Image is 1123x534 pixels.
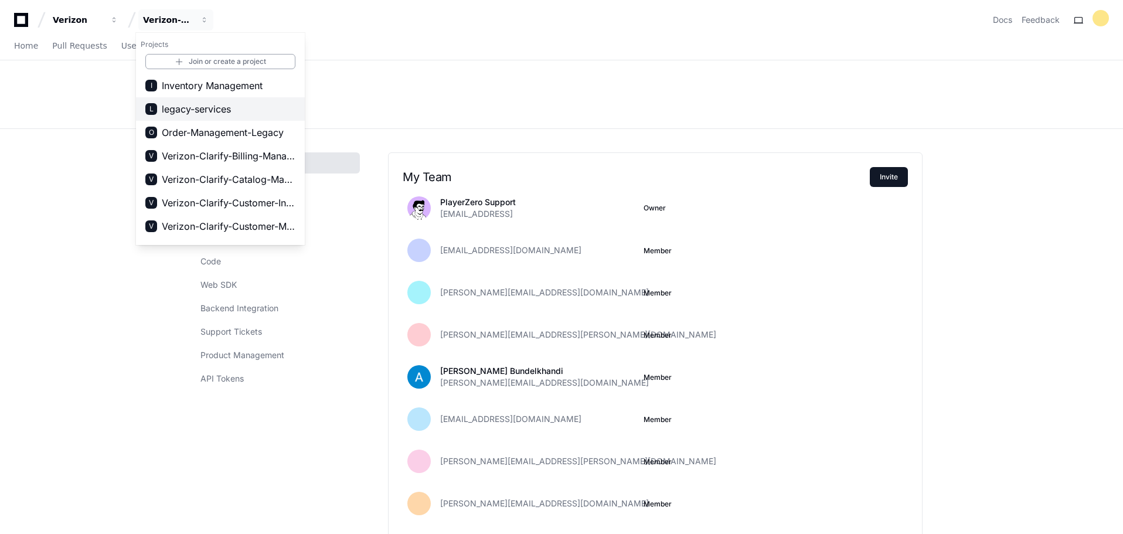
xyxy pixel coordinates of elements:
img: ACg8ocKz7EBFCnWPdTv19o9m_nca3N0OVJEOQCGwElfmCyRVJ95dZw=s96-c [407,365,431,389]
a: Home [14,33,38,60]
button: Member [644,499,672,509]
span: [EMAIL_ADDRESS][DOMAIN_NAME] [440,413,581,425]
div: I [145,80,157,91]
span: Verizon-Clarify-Billing-Management [162,149,295,163]
button: Member [644,457,672,467]
button: Verizon-Clarify-Order-Management [138,9,213,30]
span: Users [121,42,144,49]
div: V [145,197,157,209]
button: Feedback [1022,14,1060,26]
span: [PERSON_NAME][EMAIL_ADDRESS][DOMAIN_NAME] [440,287,649,298]
button: Member [644,373,672,382]
button: Member [644,246,672,256]
span: [EMAIL_ADDRESS] [440,208,513,220]
a: Pull Requests [52,33,107,60]
span: legacy-services [162,102,231,116]
a: Backend Integration [195,298,360,319]
div: Verizon [136,33,305,245]
a: Code [195,251,360,272]
a: Product Management [195,345,360,366]
span: API Tokens [200,373,244,385]
button: Member [644,331,672,340]
span: [PERSON_NAME][EMAIL_ADDRESS][PERSON_NAME][DOMAIN_NAME] [440,329,716,341]
div: Verizon [53,14,103,26]
a: Support Tickets [195,321,360,342]
div: V [145,220,157,232]
a: Join or create a project [145,54,295,69]
span: Verizon-Clarify-Catalog-Management [162,172,295,186]
span: Home [14,42,38,49]
a: Web SDK [195,274,360,295]
span: Backend Integration [200,302,278,314]
div: V [145,174,157,185]
span: Verizon-Clarify-Customer-Integrations [162,196,295,210]
span: Inventory Management [162,79,263,93]
span: Pull Requests [52,42,107,49]
div: O [145,127,157,138]
button: Verizon [48,9,123,30]
span: Product Management [200,349,284,361]
span: Verizon-Clarify-Customer-Management [162,219,295,233]
span: [PERSON_NAME][EMAIL_ADDRESS][PERSON_NAME][DOMAIN_NAME] [440,455,716,467]
span: [EMAIL_ADDRESS][DOMAIN_NAME] [440,244,581,256]
div: L [145,103,157,115]
div: Verizon-Clarify-Order-Management [143,14,193,26]
button: Invite [870,167,908,187]
span: Order-Management-Legacy [162,125,284,140]
h2: My Team [403,170,870,184]
button: Member [644,415,672,424]
a: Users [121,33,144,60]
img: avatar [407,196,431,220]
span: Support Tickets [200,326,262,338]
a: API Tokens [195,368,360,389]
h1: Projects [136,35,305,54]
span: Web SDK [200,279,237,291]
div: V [145,150,157,162]
button: Member [644,288,672,298]
span: [PERSON_NAME][EMAIL_ADDRESS][DOMAIN_NAME] [440,377,649,389]
span: [PERSON_NAME][EMAIL_ADDRESS][DOMAIN_NAME] [440,498,649,509]
p: [PERSON_NAME] Bundelkhandi [440,365,649,377]
span: Owner [644,203,666,213]
span: Code [200,256,221,267]
p: PlayerZero Support [440,196,516,208]
a: Docs [993,14,1012,26]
